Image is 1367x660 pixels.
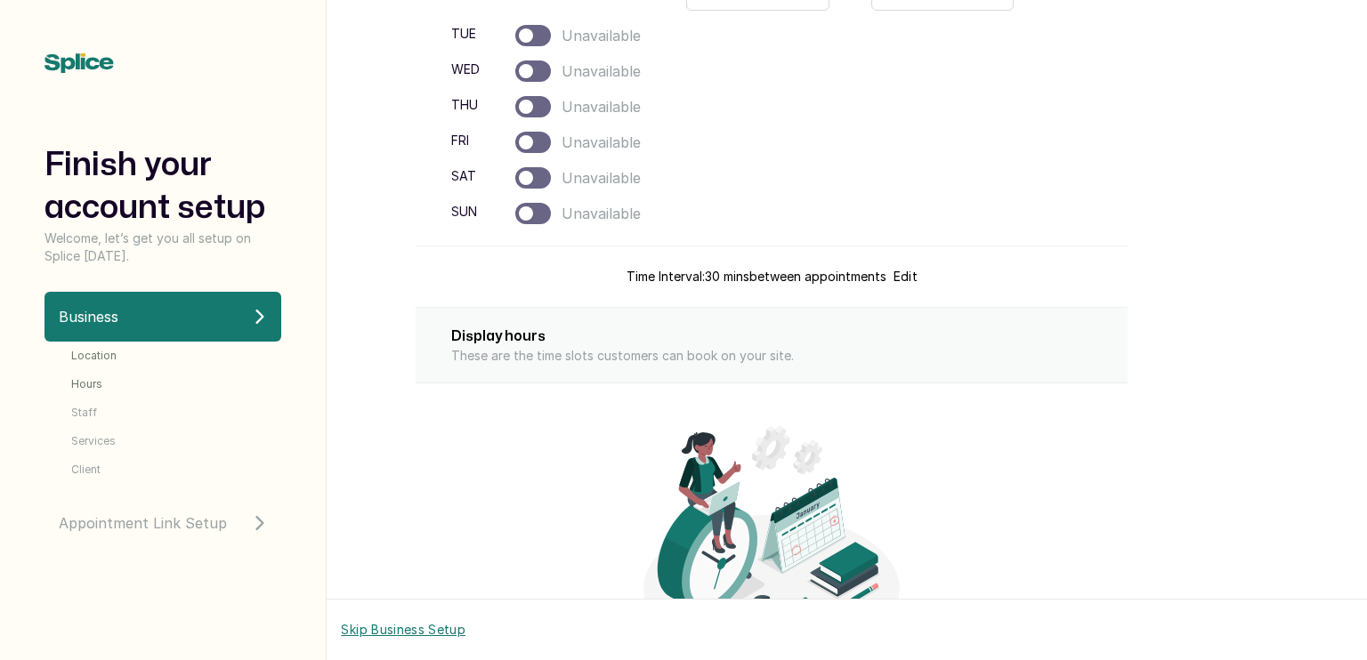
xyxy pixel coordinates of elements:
[44,144,281,229] h1: Finish your account setup
[341,621,465,639] button: Skip Business Setup
[562,60,641,82] span: Unavailable
[515,132,641,153] span: Unavailable
[59,306,118,327] span: Business
[562,167,641,189] span: Unavailable
[515,96,641,117] span: Unavailable
[451,347,1092,365] p: These are the time slots customers can book on your site.
[515,203,641,224] span: Unavailable
[71,406,97,420] span: Staff
[451,96,478,114] span: thu
[515,25,641,46] span: Unavailable
[451,203,477,221] span: sun
[451,132,469,149] span: fri
[71,349,117,363] span: Location
[451,326,1092,347] h2: Display hours
[562,96,641,117] span: Unavailable
[894,268,918,286] button: Edit
[451,60,480,78] span: wed
[44,229,281,265] p: Welcome, let’s get you all setup on Splice [DATE].
[515,167,641,189] span: Unavailable
[59,512,227,534] span: Appointment Link Setup
[451,25,476,43] span: tue
[71,377,102,391] span: Hours
[71,434,116,448] span: Services
[451,167,476,185] span: sat
[627,268,886,286] p: Time Interval: 30 mins between appointments
[515,60,641,82] span: Unavailable
[562,132,641,153] span: Unavailable
[71,463,101,477] span: Client
[562,25,641,46] span: Unavailable
[562,203,641,224] span: Unavailable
